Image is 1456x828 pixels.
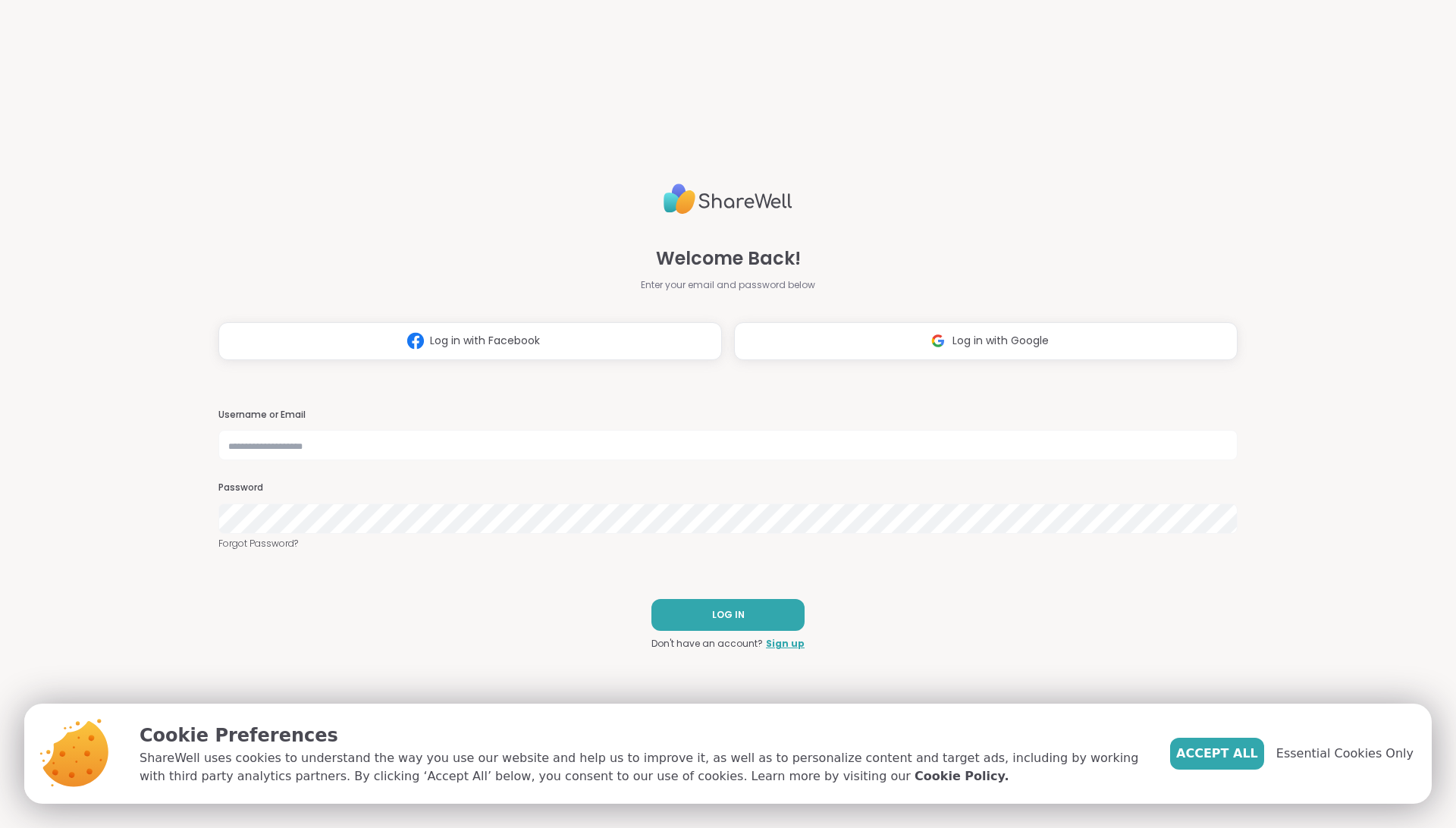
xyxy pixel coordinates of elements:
[218,481,1238,494] h3: Password
[1276,745,1414,763] span: Essential Cookies Only
[218,322,722,360] button: Log in with Facebook
[734,322,1238,360] button: Log in with Google
[218,409,1238,422] h3: Username or Email
[140,749,1146,786] p: ShareWell uses cookies to understand the way you use our website and help us to improve it, as we...
[656,245,801,272] span: Welcome Back!
[430,333,540,349] span: Log in with Facebook
[664,177,792,221] img: ShareWell Logo
[651,637,763,651] span: Don't have an account?
[712,608,745,622] span: LOG IN
[651,599,805,631] button: LOG IN
[1176,745,1258,763] span: Accept All
[1170,738,1264,770] button: Accept All
[924,327,952,355] img: ShareWell Logomark
[140,722,1146,749] p: Cookie Preferences
[915,767,1009,786] a: Cookie Policy.
[766,637,805,651] a: Sign up
[218,537,1238,550] a: Forgot Password?
[641,278,815,292] span: Enter your email and password below
[401,327,430,355] img: ShareWell Logomark
[952,333,1049,349] span: Log in with Google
